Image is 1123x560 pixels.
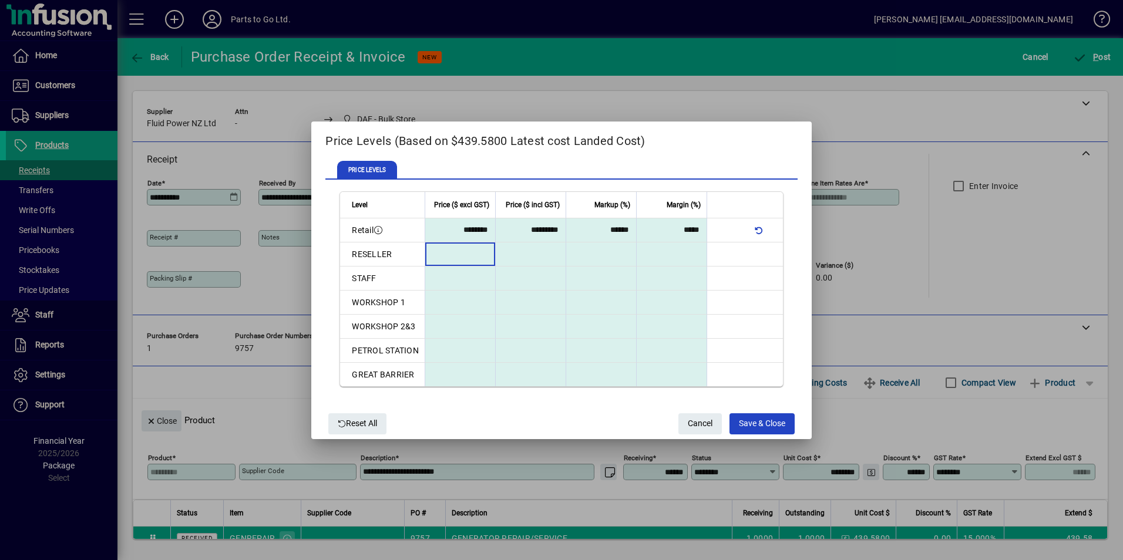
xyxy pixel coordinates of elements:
td: STAFF [340,266,425,291]
td: Retail [340,218,425,242]
span: Price ($ incl GST) [506,198,560,211]
td: WORKSHOP 2&3 [340,315,425,339]
button: Cancel [678,413,722,434]
td: WORKSHOP 1 [340,291,425,315]
td: RESELLER [340,242,425,266]
button: Save & Close [729,413,795,434]
td: GREAT BARRIER [340,363,425,386]
span: Markup (%) [594,198,630,211]
button: Reset All [328,413,386,434]
span: Save & Close [739,414,785,433]
span: Level [352,198,368,211]
span: PRICE LEVELS [337,161,397,180]
span: Cancel [688,414,712,433]
span: Margin (%) [667,198,701,211]
span: Price ($ excl GST) [434,198,489,211]
span: Reset All [338,414,377,433]
h2: Price Levels (Based on $439.5800 Latest cost Landed Cost) [311,122,812,156]
td: PETROL STATION [340,339,425,363]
